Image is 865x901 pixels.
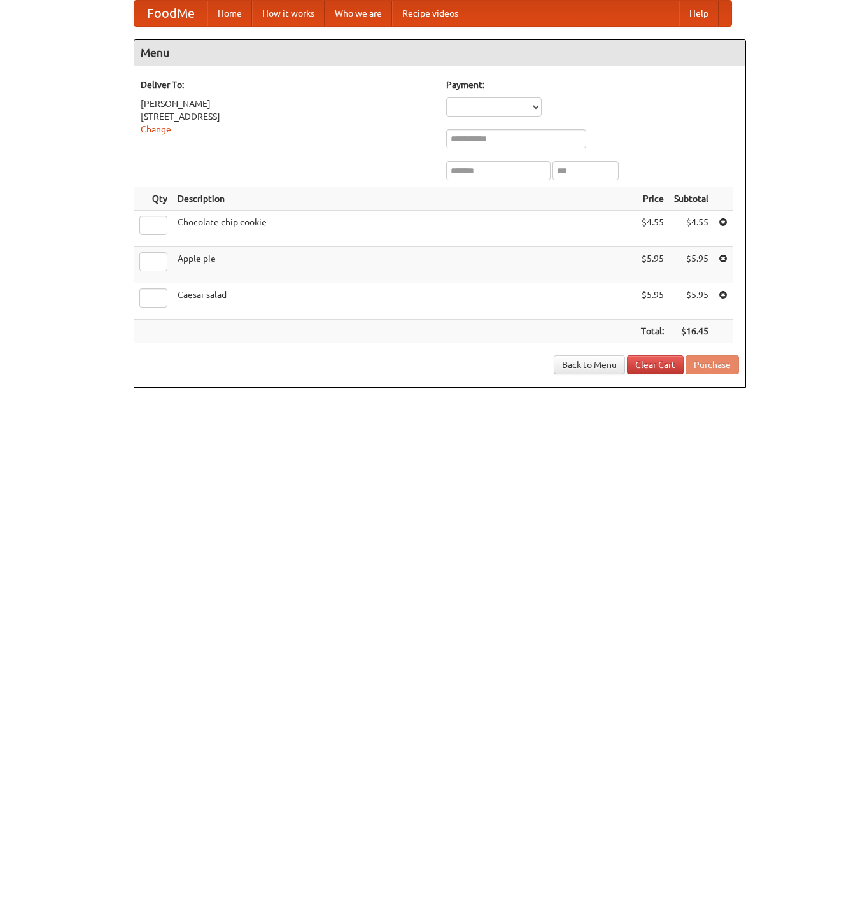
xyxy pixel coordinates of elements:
[679,1,719,26] a: Help
[392,1,468,26] a: Recipe videos
[172,211,636,247] td: Chocolate chip cookie
[669,320,714,343] th: $16.45
[686,355,739,374] button: Purchase
[172,283,636,320] td: Caesar salad
[636,320,669,343] th: Total:
[636,211,669,247] td: $4.55
[134,187,172,211] th: Qty
[554,355,625,374] a: Back to Menu
[207,1,252,26] a: Home
[446,78,739,91] h5: Payment:
[141,124,171,134] a: Change
[627,355,684,374] a: Clear Cart
[325,1,392,26] a: Who we are
[172,247,636,283] td: Apple pie
[141,97,433,110] div: [PERSON_NAME]
[141,110,433,123] div: [STREET_ADDRESS]
[669,187,714,211] th: Subtotal
[669,211,714,247] td: $4.55
[172,187,636,211] th: Description
[141,78,433,91] h5: Deliver To:
[636,247,669,283] td: $5.95
[134,1,207,26] a: FoodMe
[636,187,669,211] th: Price
[669,247,714,283] td: $5.95
[669,283,714,320] td: $5.95
[252,1,325,26] a: How it works
[134,40,745,66] h4: Menu
[636,283,669,320] td: $5.95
